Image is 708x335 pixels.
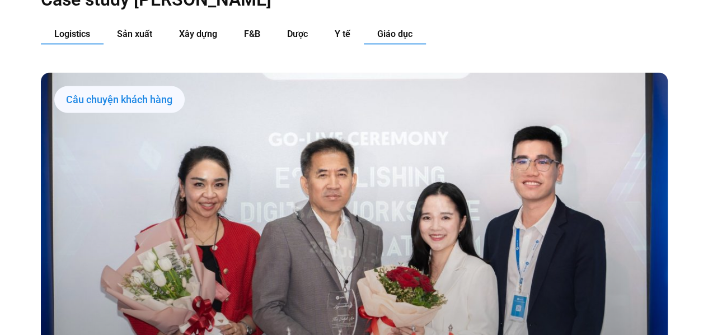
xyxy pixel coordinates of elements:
span: Giáo dục [377,29,412,39]
span: Xây dựng [179,29,217,39]
span: Logistics [54,29,90,39]
span: Y tế [335,29,350,39]
span: F&B [244,29,260,39]
div: Câu chuyện khách hàng [54,86,185,113]
span: Dược [287,29,308,39]
span: Sản xuất [117,29,152,39]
